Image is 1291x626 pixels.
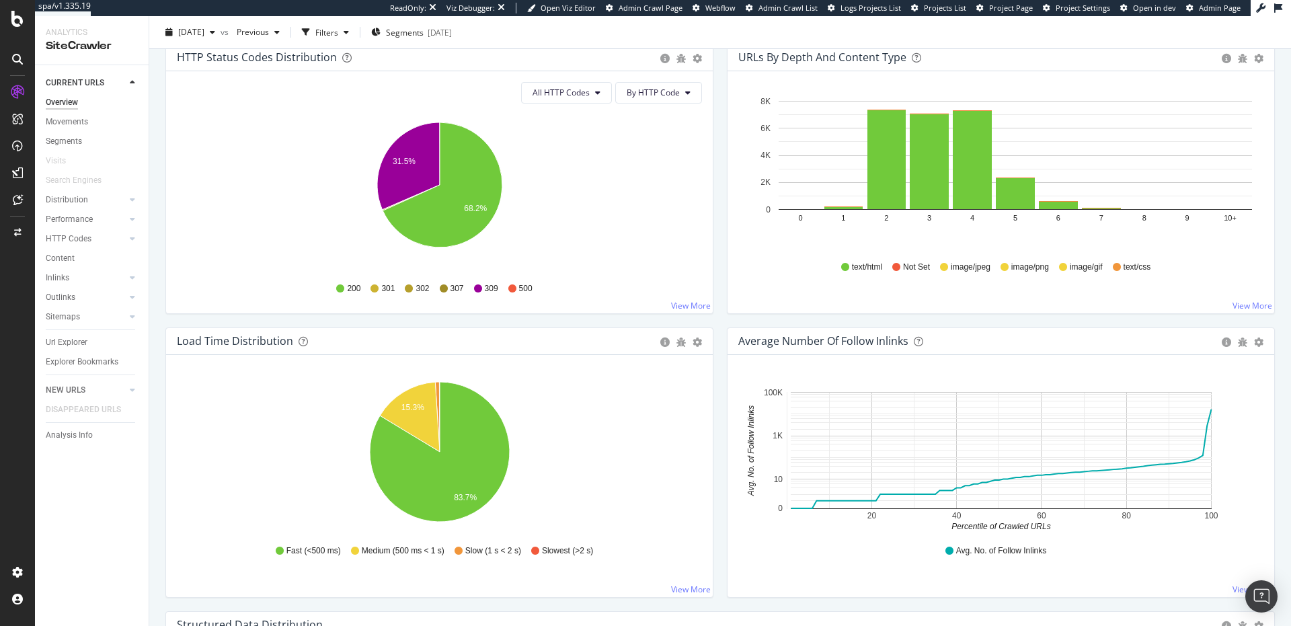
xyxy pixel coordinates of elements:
span: image/gif [1070,262,1103,273]
text: 15.3% [401,403,424,412]
a: HTTP Codes [46,232,126,246]
text: 5 [1013,214,1017,222]
text: 20 [867,511,877,520]
svg: A chart. [738,93,1264,249]
span: 301 [381,283,395,295]
div: Filters [315,26,338,38]
div: URLs by Depth and Content Type [738,50,906,64]
div: Search Engines [46,173,102,188]
div: NEW URLS [46,383,85,397]
div: gear [693,54,702,63]
text: 7 [1099,214,1103,222]
text: 4K [760,151,771,160]
div: bug [676,54,686,63]
div: [DATE] [428,26,452,38]
span: Project Settings [1056,3,1110,13]
div: Load Time Distribution [177,334,293,348]
text: 4 [970,214,974,222]
a: Explorer Bookmarks [46,355,139,369]
a: View More [671,300,711,311]
div: Visits [46,154,66,168]
div: circle-info [660,54,670,63]
text: 100 [1204,511,1218,520]
a: Content [46,251,139,266]
text: 1 [841,214,845,222]
a: DISAPPEARED URLS [46,403,134,417]
div: circle-info [1222,338,1231,347]
div: A chart. [738,377,1264,533]
a: Project Settings [1043,3,1110,13]
a: CURRENT URLS [46,76,126,90]
div: Overview [46,95,78,110]
text: 40 [952,511,962,520]
div: DISAPPEARED URLS [46,403,121,417]
div: SiteCrawler [46,38,138,54]
text: Percentile of Crawled URLs [951,522,1050,531]
a: Admin Crawl List [746,3,818,13]
span: image/png [1011,262,1049,273]
a: Search Engines [46,173,115,188]
text: 8 [1142,214,1146,222]
span: 2025 Aug. 8th [178,26,204,38]
a: Url Explorer [46,336,139,350]
div: HTTP Codes [46,232,91,246]
button: [DATE] [160,22,221,43]
text: 100K [764,388,783,397]
text: 0 [778,504,783,513]
span: 200 [347,283,360,295]
span: 307 [451,283,464,295]
a: Inlinks [46,271,126,285]
text: 60 [1037,511,1046,520]
span: Segments [386,26,424,38]
text: 1K [773,431,783,440]
div: Segments [46,134,82,149]
div: Analytics [46,27,138,38]
svg: A chart. [177,377,703,533]
a: Projects List [911,3,966,13]
div: Sitemaps [46,310,80,324]
text: Avg. No. of Follow Inlinks [746,405,756,497]
span: 500 [519,283,533,295]
span: text/css [1124,262,1151,273]
span: Webflow [705,3,736,13]
span: Slowest (>2 s) [542,545,593,557]
a: Movements [46,115,139,129]
span: Admin Page [1199,3,1241,13]
a: NEW URLS [46,383,126,397]
button: All HTTP Codes [521,82,612,104]
text: 0 [766,205,771,214]
div: Url Explorer [46,336,87,350]
a: View More [1233,584,1272,595]
span: Open in dev [1133,3,1176,13]
span: Open Viz Editor [541,3,596,13]
a: Open Viz Editor [527,3,596,13]
a: Admin Page [1186,3,1241,13]
text: 83.7% [454,493,477,502]
div: circle-info [660,338,670,347]
text: 2K [760,178,771,187]
div: ReadOnly: [390,3,426,13]
span: Admin Crawl List [758,3,818,13]
text: 9 [1185,214,1189,222]
a: Logs Projects List [828,3,901,13]
button: Previous [231,22,285,43]
a: View More [1233,300,1272,311]
a: Webflow [693,3,736,13]
div: Viz Debugger: [446,3,495,13]
text: 6K [760,124,771,133]
span: By HTTP Code [627,87,680,98]
text: 2 [884,214,888,222]
span: Avg. No. of Follow Inlinks [956,545,1047,557]
svg: A chart. [177,114,703,270]
a: Visits [46,154,79,168]
a: Analysis Info [46,428,139,442]
span: Admin Crawl Page [619,3,682,13]
div: gear [1254,338,1263,347]
a: Outlinks [46,290,126,305]
div: Explorer Bookmarks [46,355,118,369]
div: HTTP Status Codes Distribution [177,50,337,64]
a: Overview [46,95,139,110]
text: 8K [760,97,771,106]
